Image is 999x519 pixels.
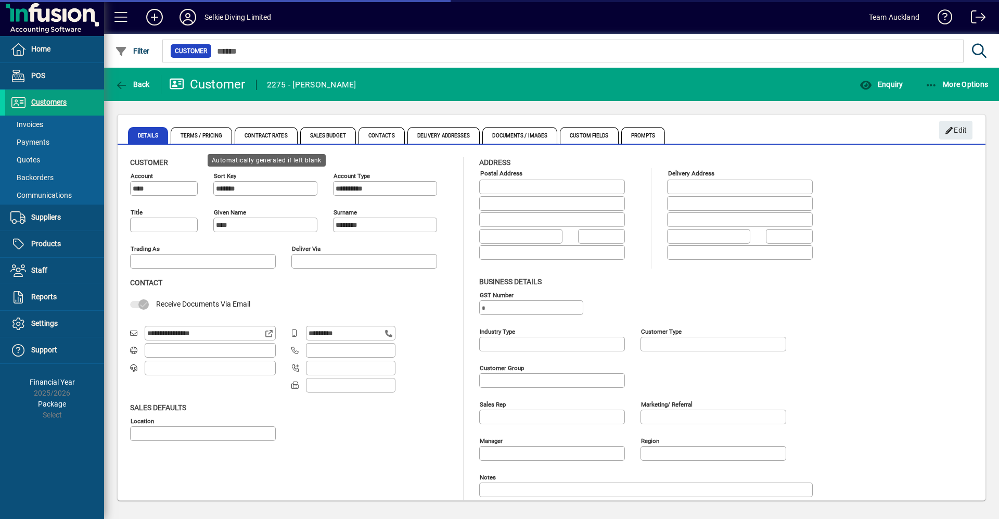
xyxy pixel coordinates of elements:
[169,76,246,93] div: Customer
[31,319,58,327] span: Settings
[31,239,61,248] span: Products
[31,293,57,301] span: Reports
[10,173,54,182] span: Backorders
[407,127,480,144] span: Delivery Addresses
[5,63,104,89] a: POS
[641,327,682,335] mat-label: Customer type
[10,138,49,146] span: Payments
[130,403,186,412] span: Sales defaults
[641,400,693,408] mat-label: Marketing/ Referral
[945,122,967,139] span: Edit
[171,127,233,144] span: Terms / Pricing
[641,437,659,444] mat-label: Region
[5,133,104,151] a: Payments
[131,417,154,424] mat-label: Location
[31,213,61,221] span: Suppliers
[482,127,557,144] span: Documents / Images
[131,172,153,180] mat-label: Account
[115,47,150,55] span: Filter
[115,80,150,88] span: Back
[5,116,104,133] a: Invoices
[5,284,104,310] a: Reports
[171,8,204,27] button: Profile
[31,98,67,106] span: Customers
[31,266,47,274] span: Staff
[131,245,160,252] mat-label: Trading as
[857,75,905,94] button: Enquiry
[292,245,321,252] mat-label: Deliver via
[479,277,542,286] span: Business details
[138,8,171,27] button: Add
[925,80,989,88] span: More Options
[31,45,50,53] span: Home
[235,127,297,144] span: Contract Rates
[10,120,43,129] span: Invoices
[480,327,515,335] mat-label: Industry type
[621,127,665,144] span: Prompts
[31,71,45,80] span: POS
[5,205,104,231] a: Suppliers
[5,311,104,337] a: Settings
[860,80,903,88] span: Enquiry
[214,172,236,180] mat-label: Sort key
[869,9,919,26] div: Team Auckland
[300,127,356,144] span: Sales Budget
[963,2,986,36] a: Logout
[5,36,104,62] a: Home
[334,172,370,180] mat-label: Account Type
[939,121,972,140] button: Edit
[5,151,104,169] a: Quotes
[131,209,143,216] mat-label: Title
[5,231,104,257] a: Products
[5,258,104,284] a: Staff
[10,191,72,199] span: Communications
[128,127,168,144] span: Details
[30,378,75,386] span: Financial Year
[5,169,104,186] a: Backorders
[31,346,57,354] span: Support
[208,154,326,167] div: Automatically generated if left blank
[5,337,104,363] a: Support
[480,364,524,371] mat-label: Customer group
[175,46,207,56] span: Customer
[560,127,618,144] span: Custom Fields
[930,2,953,36] a: Knowledge Base
[5,186,104,204] a: Communications
[358,127,405,144] span: Contacts
[38,400,66,408] span: Package
[156,300,250,308] span: Receive Documents Via Email
[334,209,357,216] mat-label: Surname
[480,437,503,444] mat-label: Manager
[214,209,246,216] mat-label: Given name
[480,291,514,298] mat-label: GST Number
[10,156,40,164] span: Quotes
[112,42,152,60] button: Filter
[130,279,162,287] span: Contact
[104,75,161,94] app-page-header-button: Back
[204,9,272,26] div: Selkie Diving Limited
[480,400,506,408] mat-label: Sales rep
[479,158,510,167] span: Address
[923,75,991,94] button: More Options
[480,473,496,480] mat-label: Notes
[112,75,152,94] button: Back
[267,77,356,93] div: 2275 - [PERSON_NAME]
[130,158,168,167] span: Customer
